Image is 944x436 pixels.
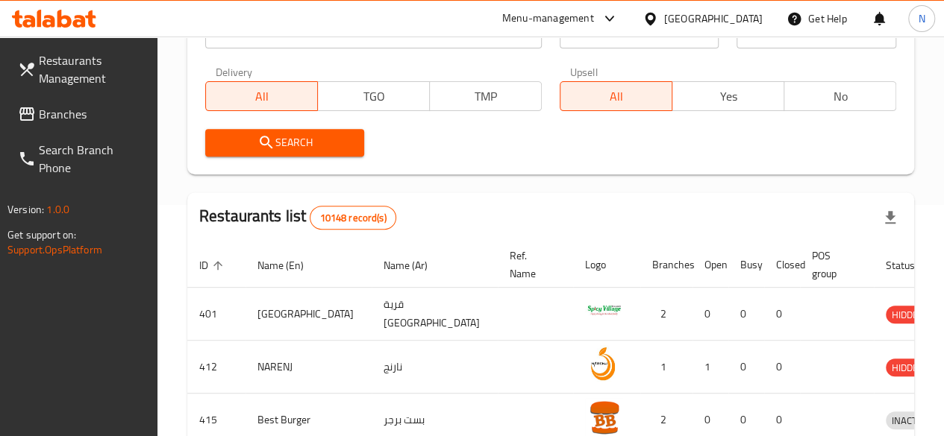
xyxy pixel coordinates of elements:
td: 0 [728,341,764,394]
span: TMP [436,86,536,107]
a: Branches [6,96,157,132]
span: POS group [812,247,856,282]
a: Restaurants Management [6,42,157,96]
a: Support.OpsPlatform [7,240,102,259]
div: HIDDEN [886,306,931,323]
span: Ref. Name [510,247,555,282]
label: Upsell [570,66,598,77]
td: 0 [764,288,800,341]
button: All [560,81,672,111]
td: 2 [640,288,693,341]
th: Busy [728,242,764,288]
td: 1 [693,341,728,394]
img: Spicy Village [585,292,622,329]
td: 0 [764,341,800,394]
button: No [784,81,896,111]
div: Menu-management [502,10,594,28]
a: Search Branch Phone [6,132,157,186]
button: TMP [429,81,542,111]
span: Search [217,133,353,152]
span: HIDDEN [886,359,931,376]
span: ID [199,256,228,274]
span: HIDDEN [886,306,931,323]
h2: Restaurants list [199,205,396,230]
td: قرية [GEOGRAPHIC_DATA] [372,288,498,341]
div: [GEOGRAPHIC_DATA] [664,10,763,27]
td: 401 [187,288,246,341]
span: 1.0.0 [46,200,69,219]
img: NARENJ [585,345,622,382]
span: N [918,10,925,27]
span: Branches [39,105,146,123]
span: TGO [324,86,424,107]
td: 0 [693,288,728,341]
div: HIDDEN [886,358,931,376]
span: Name (En) [257,256,323,274]
div: Export file [872,200,908,236]
th: Logo [573,242,640,288]
button: Yes [672,81,784,111]
span: All [566,86,666,107]
th: Branches [640,242,693,288]
button: Search [205,129,365,157]
td: NARENJ [246,341,372,394]
button: All [205,81,318,111]
span: Status [886,256,934,274]
span: All [212,86,312,107]
span: No [790,86,890,107]
label: Delivery [216,66,253,77]
td: 0 [728,288,764,341]
span: Search Branch Phone [39,141,146,177]
td: [GEOGRAPHIC_DATA] [246,288,372,341]
span: Restaurants Management [39,51,146,87]
span: INACTIVE [886,412,937,429]
th: Open [693,242,728,288]
img: Best Burger [585,398,622,435]
span: Get support on: [7,225,76,244]
span: Yes [678,86,778,107]
button: TGO [317,81,430,111]
th: Closed [764,242,800,288]
span: Version: [7,200,44,219]
span: 10148 record(s) [310,211,395,225]
td: 412 [187,341,246,394]
span: Name (Ar) [384,256,447,274]
td: 1 [640,341,693,394]
td: نارنج [372,341,498,394]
